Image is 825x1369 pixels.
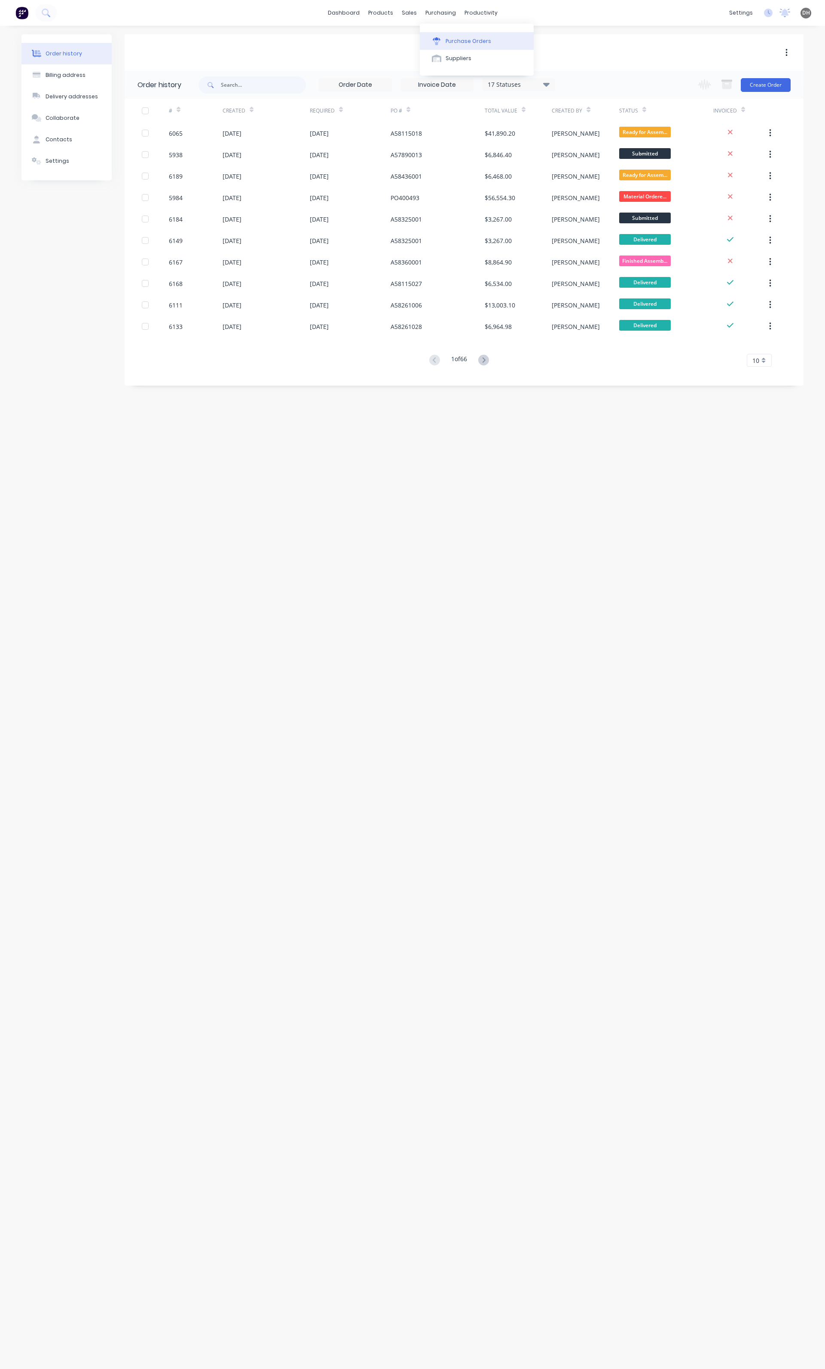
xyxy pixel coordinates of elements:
[552,236,600,245] div: [PERSON_NAME]
[619,99,713,122] div: Status
[391,129,422,138] div: A58115018
[310,301,329,310] div: [DATE]
[460,6,502,19] div: productivity
[169,322,183,331] div: 6133
[391,236,422,245] div: A58325001
[21,150,112,172] button: Settings
[713,107,737,115] div: Invoiced
[552,193,600,202] div: [PERSON_NAME]
[483,80,555,89] div: 17 Statuses
[223,236,241,245] div: [DATE]
[223,99,310,122] div: Created
[169,150,183,159] div: 5938
[397,6,421,19] div: sales
[310,172,329,181] div: [DATE]
[21,64,112,86] button: Billing address
[15,6,28,19] img: Factory
[485,322,512,331] div: $6,964.98
[391,322,422,331] div: A58261028
[223,301,241,310] div: [DATE]
[552,172,600,181] div: [PERSON_NAME]
[169,301,183,310] div: 6111
[391,301,422,310] div: A58261006
[619,320,671,331] span: Delivered
[223,150,241,159] div: [DATE]
[223,258,241,267] div: [DATE]
[46,50,82,58] div: Order history
[223,215,241,224] div: [DATE]
[619,127,671,137] span: Ready for Assem...
[169,129,183,138] div: 6065
[619,148,671,159] span: Submitted
[169,215,183,224] div: 6184
[169,258,183,267] div: 6167
[741,78,791,92] button: Create Order
[485,150,512,159] div: $6,846.40
[725,6,757,19] div: settings
[223,107,245,115] div: Created
[391,193,419,202] div: PO400493
[401,79,473,91] input: Invoice Date
[552,129,600,138] div: [PERSON_NAME]
[310,193,329,202] div: [DATE]
[310,129,329,138] div: [DATE]
[310,107,335,115] div: Required
[552,107,582,115] div: Created By
[619,277,671,288] span: Delivered
[552,99,619,122] div: Created By
[552,258,600,267] div: [PERSON_NAME]
[21,107,112,129] button: Collaborate
[552,322,600,331] div: [PERSON_NAME]
[446,37,491,45] div: Purchase Orders
[46,157,69,165] div: Settings
[21,43,112,64] button: Order history
[310,215,329,224] div: [DATE]
[552,279,600,288] div: [PERSON_NAME]
[223,279,241,288] div: [DATE]
[21,86,112,107] button: Delivery addresses
[324,6,364,19] a: dashboard
[310,258,329,267] div: [DATE]
[713,99,767,122] div: Invoiced
[485,99,552,122] div: Total Value
[223,129,241,138] div: [DATE]
[310,150,329,159] div: [DATE]
[619,213,671,223] span: Submitted
[485,215,512,224] div: $3,267.00
[21,129,112,150] button: Contacts
[169,99,223,122] div: #
[485,172,512,181] div: $6,468.00
[319,79,391,91] input: Order Date
[485,107,517,115] div: Total Value
[391,150,422,159] div: A57890013
[391,279,422,288] div: A58115027
[310,322,329,331] div: [DATE]
[310,236,329,245] div: [DATE]
[137,80,181,90] div: Order history
[619,256,671,266] span: Finished Assemb...
[752,356,759,365] span: 10
[420,50,534,67] button: Suppliers
[446,55,471,62] div: Suppliers
[552,150,600,159] div: [PERSON_NAME]
[619,298,671,309] span: Delivered
[451,354,467,367] div: 1 of 66
[619,191,671,202] span: Material Ordere...
[46,114,79,122] div: Collaborate
[169,236,183,245] div: 6149
[420,32,534,49] button: Purchase Orders
[619,107,638,115] div: Status
[421,6,460,19] div: purchasing
[391,172,422,181] div: A58436001
[485,279,512,288] div: $6,534.00
[552,215,600,224] div: [PERSON_NAME]
[552,301,600,310] div: [PERSON_NAME]
[46,93,98,100] div: Delivery addresses
[364,6,397,19] div: products
[485,129,515,138] div: $41,890.20
[46,71,86,79] div: Billing address
[619,234,671,245] span: Delivered
[223,193,241,202] div: [DATE]
[485,236,512,245] div: $3,267.00
[169,107,172,115] div: #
